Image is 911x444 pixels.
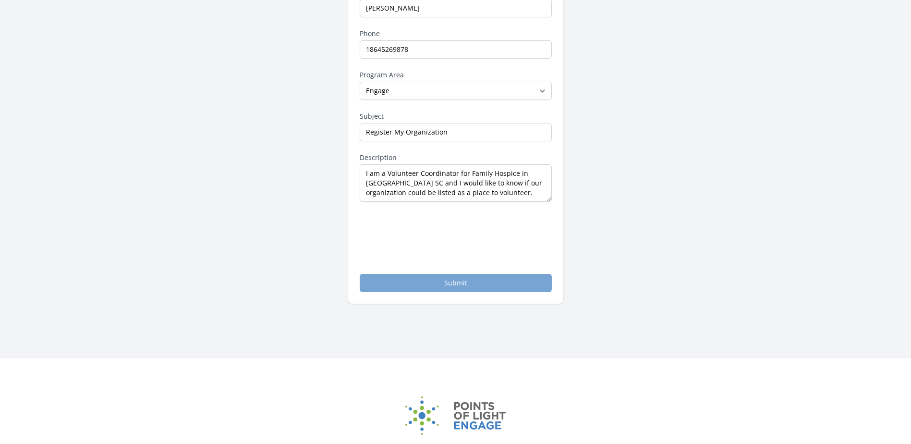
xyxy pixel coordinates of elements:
label: Subject [360,111,552,121]
label: Program Area [360,70,552,80]
button: Submit [360,274,552,292]
img: Points of Light Engage [405,396,506,435]
iframe: reCAPTCHA [360,213,506,251]
label: Phone [360,29,552,38]
label: Description [360,153,552,162]
select: Program Area [360,82,552,100]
